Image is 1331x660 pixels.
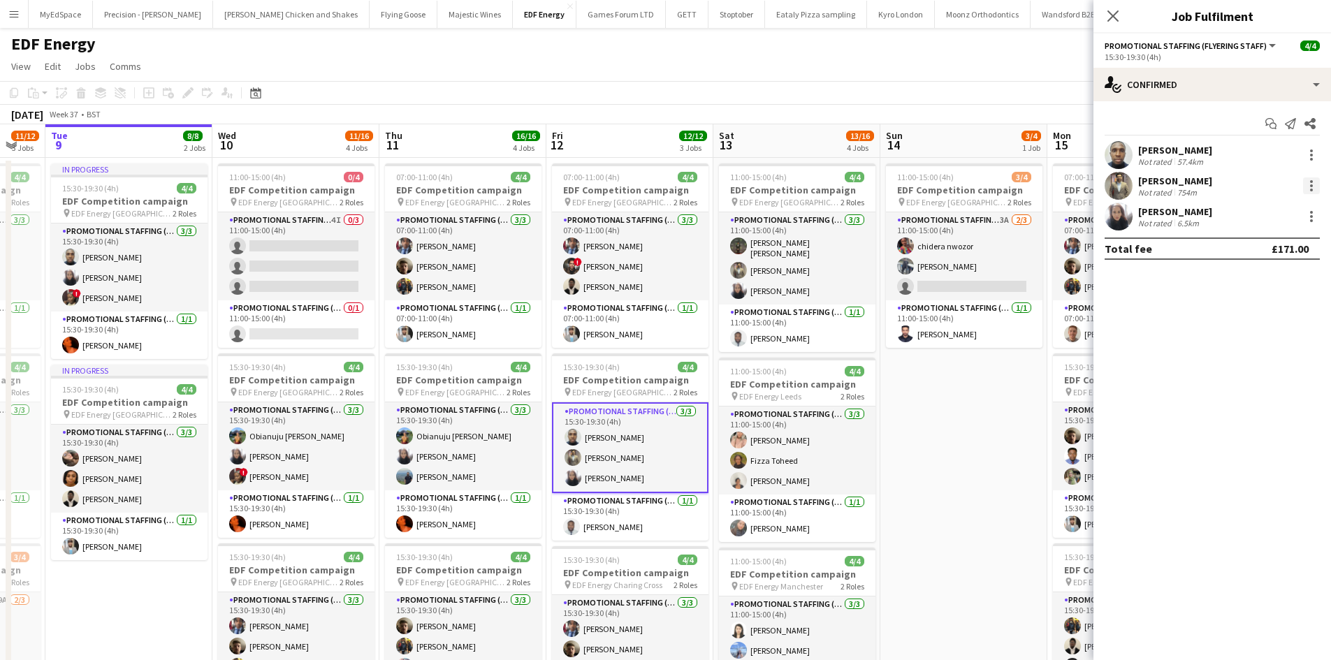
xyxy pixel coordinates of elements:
span: 2 Roles [674,387,697,397]
span: 4/4 [845,172,864,182]
span: EDF Energy Charing Cross [572,580,662,590]
span: EDF Energy Bromley by Bow [1073,387,1171,397]
div: Confirmed [1093,68,1331,101]
span: 2 Roles [841,391,864,402]
h3: EDF Competition campaign [218,564,374,576]
span: Thu [385,129,402,142]
app-card-role: Promotional Staffing (Flyering Staff)3/307:00-11:00 (4h)[PERSON_NAME][PERSON_NAME][PERSON_NAME] [1053,212,1209,300]
h3: EDF Competition campaign [719,184,875,196]
span: Mon [1053,129,1071,142]
app-card-role: Promotional Staffing (Flyering Staff)3/307:00-11:00 (4h)[PERSON_NAME]![PERSON_NAME][PERSON_NAME] [552,212,708,300]
button: GETT [666,1,708,28]
span: 2 Roles [507,577,530,587]
span: 15:30-19:30 (4h) [563,362,620,372]
h3: EDF Competition campaign [719,568,875,580]
span: 4/4 [678,172,697,182]
app-card-role: Promotional Staffing (Team Leader)0/111:00-15:00 (4h) [218,300,374,348]
button: [PERSON_NAME] Chicken and Shakes [213,1,370,28]
app-card-role: Promotional Staffing (Team Leader)1/115:30-19:30 (4h)[PERSON_NAME] [51,513,208,560]
h3: EDF Competition campaign [218,184,374,196]
a: Edit [39,57,66,75]
app-card-role: Promotional Staffing (Team Leader)1/111:00-15:00 (4h)[PERSON_NAME] [719,494,875,542]
span: EDF Energy Leeds [739,391,801,402]
span: 2 Roles [6,197,29,207]
h3: EDF Competition campaign [552,184,708,196]
app-job-card: 15:30-19:30 (4h)4/4EDF Competition campaign EDF Energy Bromley by Bow2 RolesPromotional Staffing ... [1053,353,1209,538]
div: 15:30-19:30 (4h)4/4EDF Competition campaign EDF Energy [GEOGRAPHIC_DATA]2 RolesPromotional Staffi... [552,353,708,541]
span: EDF Energy [GEOGRAPHIC_DATA] [238,197,340,207]
div: In progress15:30-19:30 (4h)4/4EDF Competition campaign EDF Energy [GEOGRAPHIC_DATA]2 RolesPromoti... [51,365,208,560]
span: 14 [884,137,903,153]
span: ! [240,468,248,476]
h3: EDF Competition campaign [385,564,541,576]
span: Promotional Staffing (Flyering Staff) [1105,41,1267,51]
h3: EDF Competition campaign [385,184,541,196]
span: EDF Energy [GEOGRAPHIC_DATA] [71,208,173,219]
span: EDF Energy [GEOGRAPHIC_DATA] [405,387,507,397]
app-job-card: 07:00-11:00 (4h)4/4EDF Competition campaign EDF Energy Chancery Lane2 RolesPromotional Staffing (... [1053,163,1209,348]
app-job-card: In progress15:30-19:30 (4h)4/4EDF Competition campaign EDF Energy [GEOGRAPHIC_DATA]2 RolesPromoti... [51,163,208,359]
span: 4/4 [845,366,864,376]
div: Not rated [1138,156,1174,167]
span: 4/4 [344,552,363,562]
app-card-role: Promotional Staffing (Team Leader)1/111:00-15:00 (4h)[PERSON_NAME] [719,305,875,352]
app-job-card: 15:30-19:30 (4h)4/4EDF Competition campaign EDF Energy [GEOGRAPHIC_DATA]2 RolesPromotional Staffi... [385,353,541,538]
span: 2 Roles [6,387,29,397]
app-card-role: Promotional Staffing (Team Leader)1/107:00-11:00 (4h)[PERSON_NAME] [1053,300,1209,348]
span: 2 Roles [841,197,864,207]
h3: EDF Competition campaign [218,374,374,386]
app-card-role: Promotional Staffing (Flyering Staff)3/315:30-19:30 (4h)[PERSON_NAME][PERSON_NAME][PERSON_NAME] [552,402,708,493]
span: 2 Roles [507,387,530,397]
span: View [11,60,31,73]
span: 07:00-11:00 (4h) [1064,172,1121,182]
div: [PERSON_NAME] [1138,205,1212,218]
app-card-role: Promotional Staffing (Team Leader)1/115:30-19:30 (4h)[PERSON_NAME] [1053,490,1209,538]
span: 2 Roles [674,197,697,207]
span: Week 37 [46,109,81,119]
div: 3 Jobs [12,142,38,153]
span: ! [574,258,582,266]
app-card-role: Promotional Staffing (Flyering Staff)3A2/311:00-15:00 (4h)chidera nwozor[PERSON_NAME] [886,212,1042,300]
app-card-role: Promotional Staffing (Team Leader)1/111:00-15:00 (4h)[PERSON_NAME] [886,300,1042,348]
span: 4/4 [10,362,29,372]
span: 12 [550,137,563,153]
span: EDF Energy [GEOGRAPHIC_DATA] [405,577,507,587]
span: EDF Energy [GEOGRAPHIC_DATA] [572,387,674,397]
a: Jobs [69,57,101,75]
span: EDF Energy [GEOGRAPHIC_DATA] [906,197,1008,207]
span: 2 Roles [507,197,530,207]
app-card-role: Promotional Staffing (Flyering Staff)3/315:30-19:30 (4h)[PERSON_NAME][PERSON_NAME][PERSON_NAME] [51,425,208,513]
app-card-role: Promotional Staffing (Flyering Staff)3/307:00-11:00 (4h)[PERSON_NAME][PERSON_NAME][PERSON_NAME] [385,212,541,300]
span: 2 Roles [173,208,196,219]
div: 4 Jobs [346,142,372,153]
span: 15 [1051,137,1071,153]
span: 2 Roles [6,577,29,587]
span: 15:30-19:30 (4h) [1064,552,1121,562]
h3: EDF Competition campaign [552,566,708,579]
button: EDF Energy [513,1,576,28]
div: Total fee [1105,242,1152,256]
span: EDF Energy [GEOGRAPHIC_DATA] [572,197,674,207]
app-card-role: Promotional Staffing (Team Leader)1/107:00-11:00 (4h)[PERSON_NAME] [385,300,541,348]
div: In progress [51,365,208,376]
app-card-role: Promotional Staffing (Flyering Staff)3/315:30-19:30 (4h)[PERSON_NAME][PERSON_NAME]-Ume[PERSON_NAME] [1053,402,1209,490]
div: 57.4km [1174,156,1206,167]
span: 4/4 [10,172,29,182]
div: 11:00-15:00 (4h)4/4EDF Competition campaign EDF Energy [GEOGRAPHIC_DATA]2 RolesPromotional Staffi... [719,163,875,352]
span: 11:00-15:00 (4h) [730,366,787,376]
div: 2 Jobs [184,142,205,153]
span: 11/12 [11,131,39,141]
button: Eataly Pizza sampling [765,1,867,28]
button: Majestic Wines [437,1,513,28]
app-job-card: 11:00-15:00 (4h)4/4EDF Competition campaign EDF Energy Leeds2 RolesPromotional Staffing (Flyering... [719,358,875,542]
span: EDF Energy [GEOGRAPHIC_DATA] [71,409,173,420]
app-card-role: Promotional Staffing (Flyering Staff)3/315:30-19:30 (4h)[PERSON_NAME][PERSON_NAME]![PERSON_NAME] [51,223,208,311]
button: MyEdSpace [29,1,93,28]
span: 15:30-19:30 (4h) [396,552,453,562]
span: 15:30-19:30 (4h) [563,555,620,565]
div: 11:00-15:00 (4h)0/4EDF Competition campaign EDF Energy [GEOGRAPHIC_DATA]2 RolesPromotional Staffi... [218,163,374,348]
span: EDF Energy [GEOGRAPHIC_DATA] [739,197,841,207]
